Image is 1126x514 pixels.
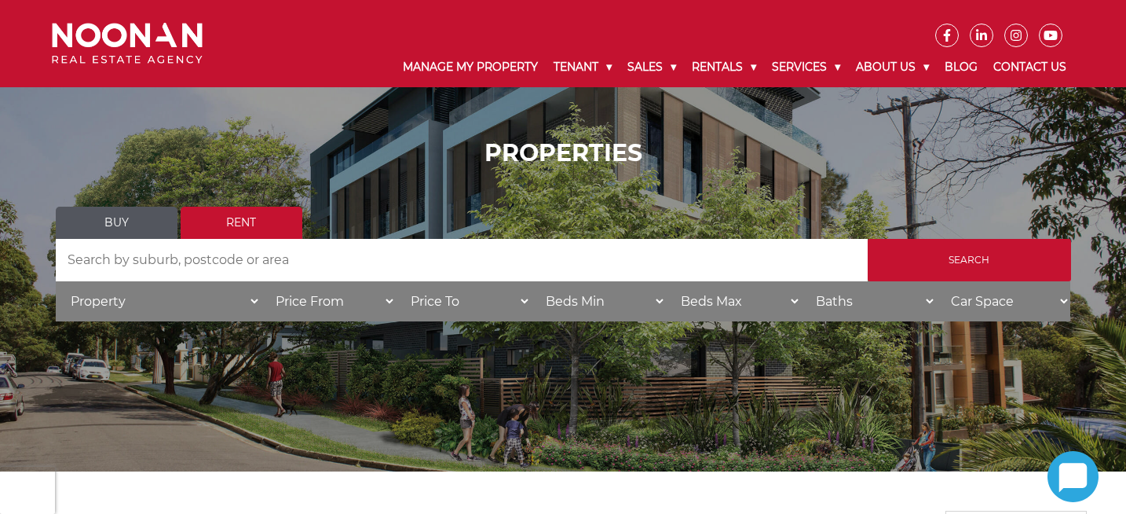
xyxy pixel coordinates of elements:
a: Contact Us [985,47,1074,87]
a: Buy [56,207,177,239]
a: Tenant [546,47,620,87]
a: Blog [937,47,985,87]
input: Search by suburb, postcode or area [56,239,868,281]
a: Manage My Property [395,47,546,87]
a: Services [764,47,848,87]
a: Rent [181,207,302,239]
a: Rentals [684,47,764,87]
a: Sales [620,47,684,87]
h1: PROPERTIES [56,139,1071,167]
a: About Us [848,47,937,87]
img: Noonan Real Estate Agency [52,23,203,64]
input: Search [868,239,1071,281]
